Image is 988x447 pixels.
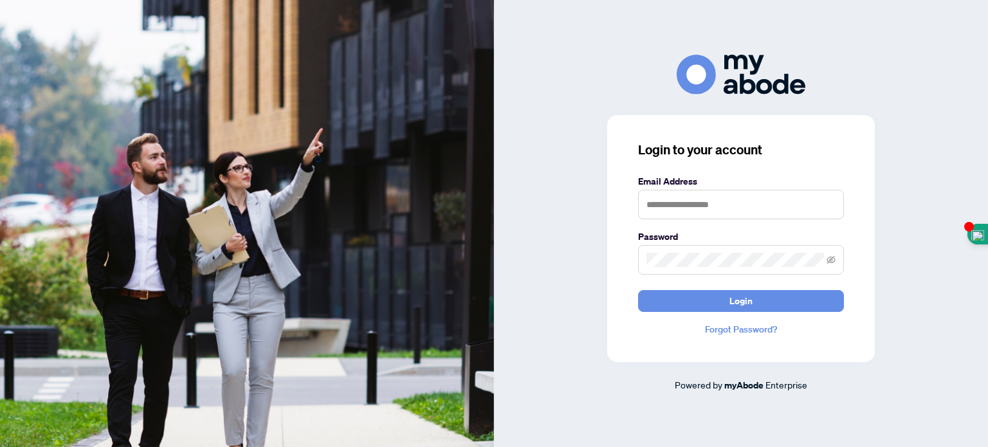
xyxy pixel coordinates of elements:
[638,174,844,188] label: Email Address
[638,290,844,312] button: Login
[827,255,836,264] span: eye-invisible
[677,55,805,94] img: ma-logo
[675,379,722,390] span: Powered by
[638,141,844,159] h3: Login to your account
[765,379,807,390] span: Enterprise
[638,322,844,336] a: Forgot Password?
[729,291,753,311] span: Login
[724,378,764,392] a: myAbode
[638,230,844,244] label: Password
